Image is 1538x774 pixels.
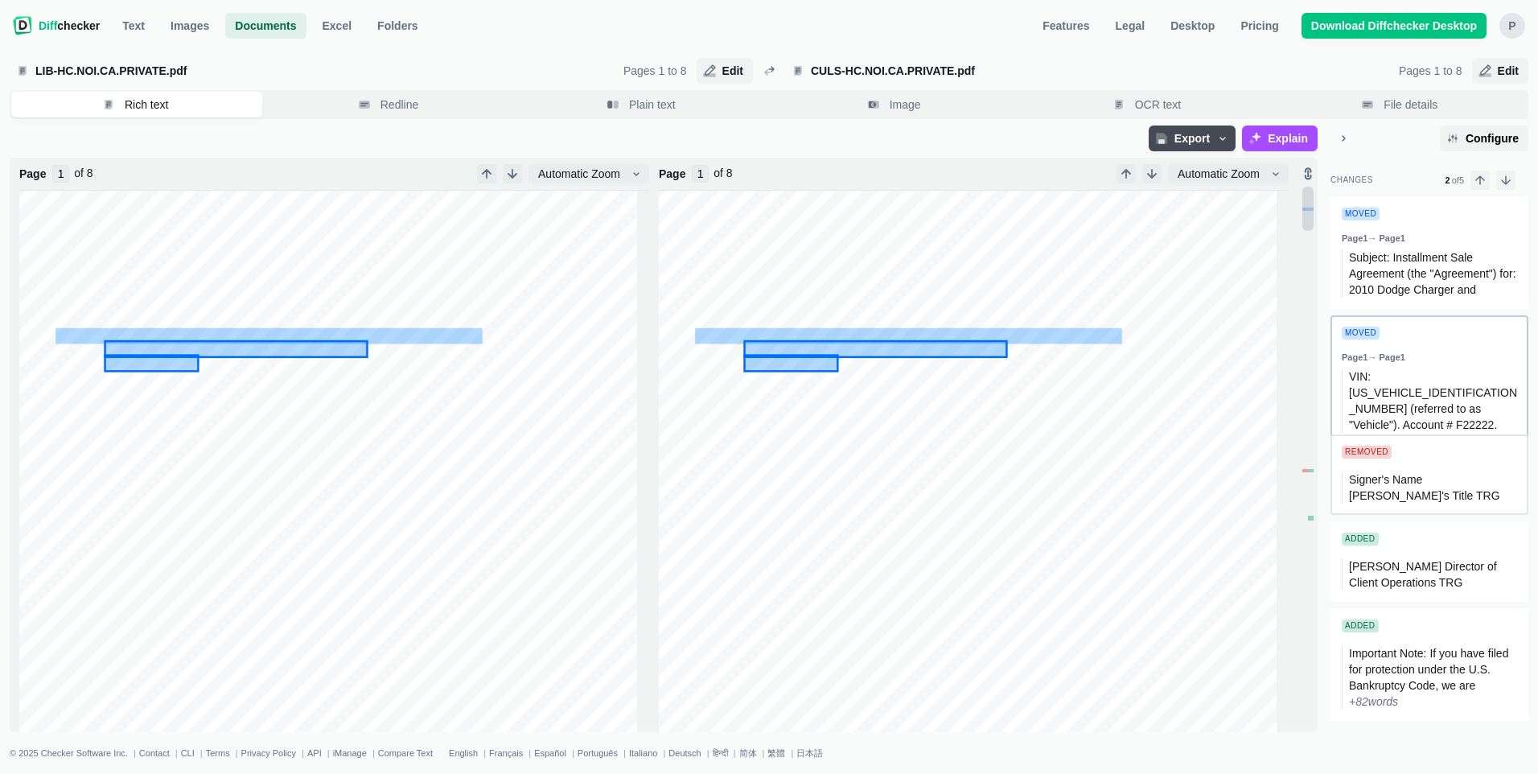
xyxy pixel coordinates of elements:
tspan: will [1176,453,1192,471]
button: Automatic Zoom [528,164,649,183]
span: [PERSON_NAME] Director of Client Operations TRG [1349,560,1500,589]
tspan: still [843,453,859,471]
button: Swap diffs [759,61,779,80]
div: Page 1 → Page 1 [1342,352,1517,368]
tspan: paying [907,438,940,456]
span: 8 [87,167,93,179]
a: Contact [139,748,170,758]
tspan: after [934,411,956,429]
tspan: get [1182,438,1198,456]
a: Diffchecker [13,13,100,39]
span: checker [39,18,100,34]
tspan: pay [841,467,859,484]
button: Image [770,92,1021,117]
span: Subject: Installment Sale Agreement (the "Agreement") for: 2010 Dodge Charger and [1349,251,1519,296]
tspan: Vehicle [771,411,808,429]
tspan: from [811,438,833,456]
a: Pricing [1231,13,1288,39]
tspan: include [1077,411,1112,429]
tspan: private [823,411,856,429]
div: Changes [1330,175,1373,185]
button: Explain [1242,126,1318,151]
span: Desktop [1167,18,1218,34]
a: Download Diffchecker Desktop [1302,13,1487,39]
div: Moved [1342,208,1380,220]
button: Previous Page [477,164,496,183]
a: Features [1033,13,1099,39]
span: LIB-HC.NOI.CA.PRIVATE.pdf [32,63,607,79]
tspan: get [792,438,808,456]
tspan: must [814,467,838,484]
div: of [74,165,93,181]
tspan: you [1156,453,1174,471]
tspan: costs, [961,438,990,456]
a: Images [161,13,219,39]
span: Rich text [121,97,171,113]
tspan: us [886,453,898,471]
a: iManage [333,748,367,758]
button: Edit [1472,58,1528,84]
tspan: amount [1067,438,1104,456]
span: Text [119,18,148,34]
a: Italiano [629,748,657,758]
button: Next Page [1142,164,1162,183]
tspan: [DATE]. [959,411,1011,429]
tspan: owe. [1129,438,1152,456]
span: OCR text [1132,97,1185,113]
a: Compare Text [378,748,433,758]
label: CULS-HC.NOI.CA.PRIVATE.pdf upload [785,58,1389,84]
a: Privacy Policy [241,748,296,758]
span: Plain text [626,97,679,113]
tspan: If [974,453,981,471]
tspan: could [1047,411,1074,429]
tspan: owe, [777,453,800,471]
span: CULS-HC.NOI.CA.PRIVATE.pdf [785,58,1389,84]
span: Features [1039,18,1092,34]
tspan: owe [862,453,882,471]
button: p [1499,13,1525,39]
tspan: that [754,438,772,456]
span: Diff [39,19,57,32]
tspan: after [882,438,904,456]
tspan: money [695,453,729,471]
a: Português [578,748,618,758]
tspan: you [1108,438,1125,456]
span: Important Note: If you have filed for protection under the U.S. Bankruptcy Code, we are [1349,647,1511,692]
tspan: to [870,467,880,484]
button: Redline [264,92,515,117]
tspan: sell [733,411,750,429]
a: Legal [1106,13,1155,39]
tspan: will [993,438,1010,456]
tspan: license. [1167,411,1205,429]
img: Diffchecker logo [13,16,32,35]
tspan: A [1014,411,1022,429]
tspan: at [810,411,820,429]
strong: Page [659,166,685,182]
div: Removed [1342,446,1392,459]
div: Page 1 → Page 1 [1342,233,1517,249]
div: Pages 1 to 8 [1399,63,1462,79]
span: 8 [726,167,733,179]
tspan: than [731,453,753,471]
span: File details [1380,97,1441,113]
tspan: money [1047,453,1081,471]
tspan: unless [762,467,794,484]
button: Export [1149,126,1236,151]
tspan: extra [695,467,720,484]
a: 简体 [739,748,757,758]
span: VIN: [US_VEHICLE_IDENTIFICATION_NUMBER] (referred to as "Vehicle"). Account # F22222. [1349,370,1517,431]
span: Image [886,97,924,113]
button: Automatic Zoom [1168,164,1289,183]
tspan: you [804,453,821,471]
label: LIB-HC.NOI.CA.PRIVATE.pdf upload [10,58,614,84]
tspan: money [718,438,751,456]
tspan: than [1084,453,1105,471]
tspan: money, [723,467,759,484]
span: Edit [1495,63,1522,79]
a: हिन्दी [713,748,728,758]
a: Documents [225,13,306,39]
tspan: owe, [1129,453,1153,471]
tspan: We [695,411,711,429]
button: Edit [697,58,753,84]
